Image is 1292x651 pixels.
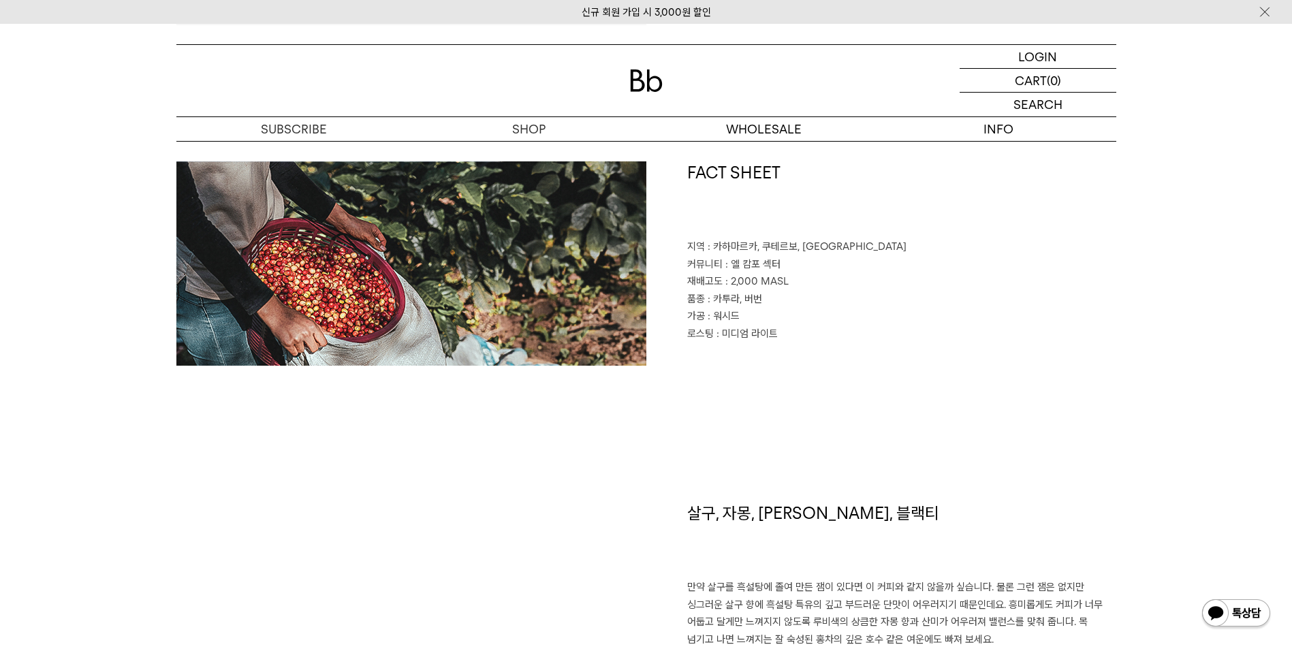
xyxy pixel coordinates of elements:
span: : 2,000 MASL [725,275,789,287]
span: 로스팅 [687,328,714,340]
p: LOGIN [1018,45,1057,68]
h1: FACT SHEET [687,161,1116,239]
img: 페루 로스 실바 [176,161,646,366]
span: : 카하마르카, 쿠테르보, [GEOGRAPHIC_DATA] [708,240,907,253]
span: : 카투라, 버번 [708,293,762,305]
span: 재배고도 [687,275,723,287]
a: SUBSCRIBE [176,117,411,141]
span: : 미디엄 라이트 [716,328,778,340]
img: 로고 [630,69,663,92]
a: LOGIN [960,45,1116,69]
a: SHOP [411,117,646,141]
h1: 살구, 자몽, [PERSON_NAME], 블랙티 [687,502,1116,579]
p: (0) [1047,69,1061,92]
span: : 워시드 [708,310,740,322]
a: 신규 회원 가입 시 3,000원 할인 [582,6,711,18]
a: CART (0) [960,69,1116,93]
span: 지역 [687,240,705,253]
img: 카카오톡 채널 1:1 채팅 버튼 [1201,598,1272,631]
p: SEARCH [1013,93,1062,116]
span: 가공 [687,310,705,322]
p: INFO [881,117,1116,141]
span: 품종 [687,293,705,305]
p: WHOLESALE [646,117,881,141]
span: 커뮤니티 [687,258,723,270]
p: CART [1015,69,1047,92]
span: : 엘 캄포 섹터 [725,258,781,270]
